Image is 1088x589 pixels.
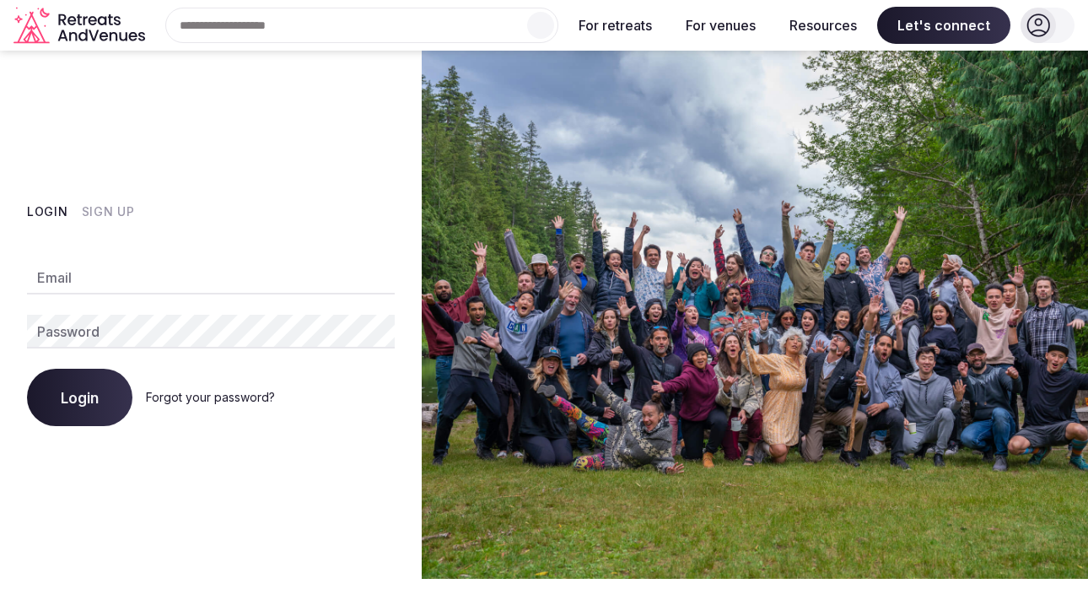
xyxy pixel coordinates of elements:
a: Visit the homepage [13,7,148,45]
button: Login [27,203,68,220]
button: Resources [776,7,870,44]
img: My Account Background [422,51,1088,579]
svg: Retreats and Venues company logo [13,7,148,45]
span: Let's connect [877,7,1010,44]
button: For retreats [565,7,665,44]
button: Login [27,369,132,426]
span: Login [61,389,99,406]
a: Forgot your password? [146,390,275,404]
button: Sign Up [82,203,135,220]
button: For venues [672,7,769,44]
